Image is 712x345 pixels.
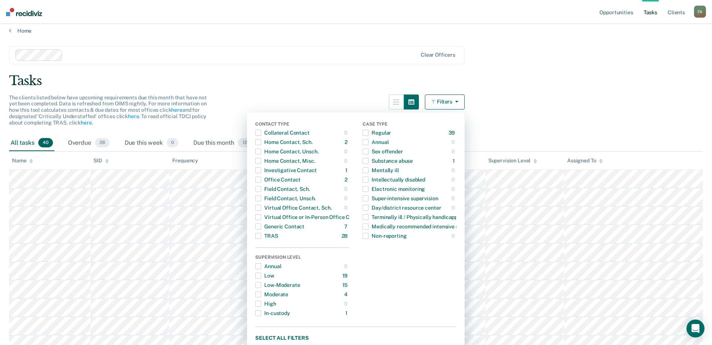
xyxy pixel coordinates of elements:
[255,270,274,282] div: Low
[452,183,456,195] div: 0
[344,202,349,214] div: 0
[344,127,349,139] div: 0
[255,260,281,272] div: Annual
[255,155,315,167] div: Home Contact, Misc.
[452,136,456,148] div: 0
[344,145,349,157] div: 0
[363,155,413,167] div: Substance abuse
[255,298,276,310] div: High
[344,260,349,272] div: 0
[255,279,300,291] div: Low-Moderate
[6,8,42,16] img: Recidiviz
[255,211,366,223] div: Virtual Office or In-Person Office Contact
[363,174,425,186] div: Intellectually disabled
[345,174,349,186] div: 2
[694,6,706,18] button: FA
[9,27,703,34] a: Home
[421,52,455,58] div: Clear officers
[342,279,349,291] div: 15
[567,157,603,164] div: Assigned To
[488,157,537,164] div: Supervision Level
[452,174,456,186] div: 0
[255,127,309,139] div: Collateral Contact
[255,230,278,242] div: TRAS
[172,157,198,164] div: Frequency
[345,164,349,176] div: 1
[345,136,349,148] div: 2
[452,230,456,242] div: 0
[686,319,704,337] div: Open Intercom Messenger
[344,183,349,195] div: 0
[345,307,349,319] div: 1
[363,230,406,242] div: Non-reporting
[453,155,456,167] div: 1
[9,135,54,151] div: All tasks40
[363,164,399,176] div: Mentally ill
[344,298,349,310] div: 0
[452,192,456,204] div: 0
[363,183,425,195] div: Electronic monitoring
[694,6,706,18] div: F A
[255,164,317,176] div: Investigative Contact
[363,192,438,204] div: Super-intensive supervision
[255,192,316,204] div: Field Contact, Unsch.
[363,127,391,139] div: Regular
[452,164,456,176] div: 0
[363,136,388,148] div: Annual
[255,136,312,148] div: Home Contact, Sch.
[255,307,290,319] div: In-custody
[452,145,456,157] div: 0
[342,230,349,242] div: 28
[255,174,301,186] div: Office Contact
[255,121,349,128] div: Contact Type
[9,94,207,126] span: The clients listed below have upcoming requirements due this month that have not yet been complet...
[167,138,178,148] span: 0
[344,192,349,204] div: 0
[449,127,457,139] div: 39
[255,183,310,195] div: Field Contact, Sch.
[66,135,111,151] div: Overdue28
[12,157,33,164] div: Name
[238,138,251,148] span: 12
[363,211,464,223] div: Terminally ill / Physically handicapped
[255,202,331,214] div: Virtual Office Contact, Sch.
[342,270,349,282] div: 19
[363,121,456,128] div: Case Type
[452,202,456,214] div: 0
[425,94,465,109] button: Filters
[81,120,92,126] a: here
[363,202,441,214] div: Day/district resource center
[123,135,180,151] div: Due this week0
[344,288,349,300] div: 4
[171,107,182,113] a: here
[344,220,349,232] div: 7
[95,138,110,148] span: 28
[255,220,304,232] div: Generic Contact
[38,138,53,148] span: 40
[93,157,109,164] div: SID
[255,333,456,342] button: Select all filters
[255,255,349,261] div: Supervision Level
[255,288,288,300] div: Moderate
[9,73,703,88] div: Tasks
[255,145,318,157] div: Home Contact, Unsch.
[192,135,253,151] div: Due this month12
[344,155,349,167] div: 0
[363,145,403,157] div: Sex offender
[128,113,139,119] a: here
[363,220,483,232] div: Medically recommended intensive supervision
